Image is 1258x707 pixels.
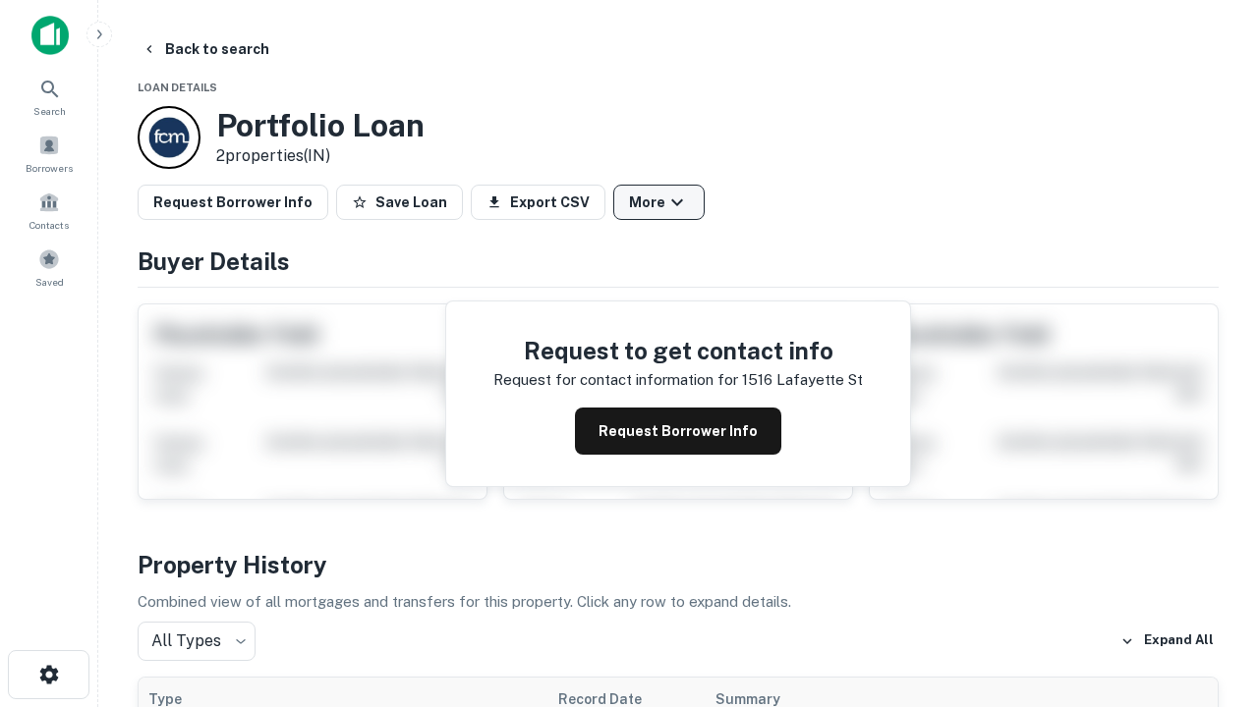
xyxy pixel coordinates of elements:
button: Export CSV [471,185,605,220]
a: Borrowers [6,127,92,180]
button: Save Loan [336,185,463,220]
p: 1516 lafayette st [742,368,863,392]
div: All Types [138,622,256,661]
button: Expand All [1115,626,1219,656]
h4: Request to get contact info [493,333,863,368]
p: Combined view of all mortgages and transfers for this property. Click any row to expand details. [138,590,1219,614]
span: Contacts [29,217,69,233]
button: Request Borrower Info [575,408,781,455]
button: Request Borrower Info [138,185,328,220]
p: Request for contact information for [493,368,738,392]
button: More [613,185,705,220]
h3: Portfolio Loan [216,107,425,144]
button: Back to search [134,31,277,67]
h4: Property History [138,547,1219,582]
span: Borrowers [26,160,73,176]
img: capitalize-icon.png [31,16,69,55]
span: Saved [35,274,64,290]
span: Loan Details [138,82,217,93]
a: Saved [6,241,92,294]
iframe: Chat Widget [1160,550,1258,644]
span: Search [33,103,66,119]
a: Search [6,70,92,123]
h4: Buyer Details [138,244,1219,279]
p: 2 properties (IN) [216,144,425,168]
a: Contacts [6,184,92,237]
